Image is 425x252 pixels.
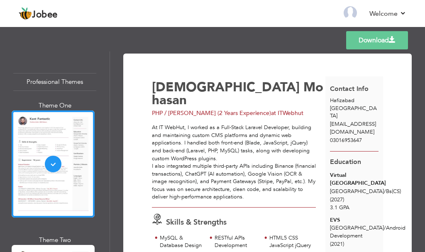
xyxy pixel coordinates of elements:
span: Skills & Strengths [166,217,227,228]
span: (2027) [330,196,344,203]
span: Jobee [32,10,58,20]
span: PHP / [PERSON_NAME] (2 Years Experience) [152,109,271,117]
div: At IT WebHut, I worked as a Full-Stack Laravel Developer, building and maintaining custom CMS pla... [152,124,316,201]
span: Contact Info [330,84,369,93]
span: [GEOGRAPHIC_DATA] Android Development [330,224,405,240]
span: 03016953647 [330,137,362,144]
span: [EMAIL_ADDRESS][DOMAIN_NAME] [330,120,376,136]
span: / [384,188,386,195]
div: Virtual [GEOGRAPHIC_DATA] [330,171,379,187]
span: Education [330,157,361,166]
div: HTML5 CSS JavaScript jQuery [269,234,311,250]
span: [GEOGRAPHIC_DATA] [330,105,377,120]
span: 3.1 GPA [330,204,349,211]
img: jobee.io [19,7,32,20]
span: Hafizabad [330,97,354,104]
div: MySQL & Database Design [160,234,202,250]
div: Theme Two [13,236,96,245]
span: at ITWebhut [271,109,303,117]
a: Welcome [369,9,406,19]
a: Jobee [19,7,58,20]
div: Professional Themes [13,73,96,91]
span: [DEMOGRAPHIC_DATA] [152,78,300,96]
span: (2021) [330,240,344,248]
span: [GEOGRAPHIC_DATA] Bs(CS) [330,188,401,195]
div: EVS [330,216,379,224]
div: Theme One [13,101,96,110]
div: RESTful APIs Development [215,234,256,250]
span: Mohasan [152,78,323,109]
a: Download [346,31,408,49]
span: / [384,224,386,232]
img: Profile Img [344,6,357,20]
